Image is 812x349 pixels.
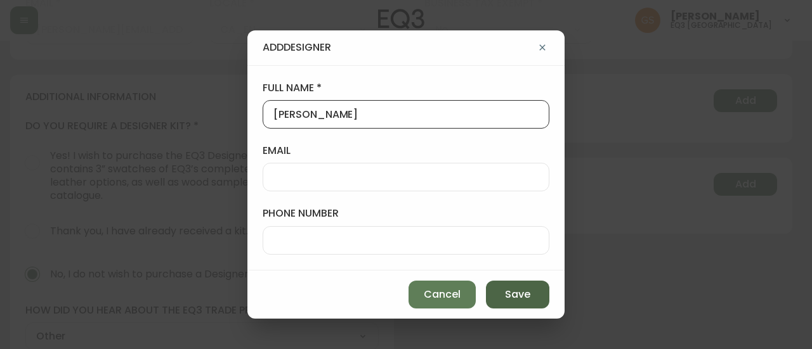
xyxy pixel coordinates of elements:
[263,41,331,54] h4: Add Designer
[424,288,461,301] span: Cancel
[486,281,549,308] button: Save
[409,281,476,308] button: Cancel
[505,288,530,301] span: Save
[263,206,549,220] label: phone number
[263,144,549,158] label: email
[263,81,549,95] label: full name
